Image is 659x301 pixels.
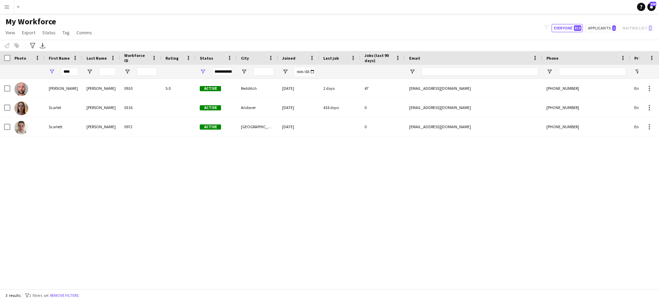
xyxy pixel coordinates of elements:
[237,79,278,98] div: Redditch
[74,28,95,37] a: Comms
[86,69,93,75] button: Open Filter Menu
[28,41,37,50] app-action-btn: Advanced filters
[82,79,120,98] div: [PERSON_NAME]
[42,29,56,36] span: Status
[360,79,405,98] div: 47
[200,56,213,61] span: Status
[237,117,278,136] div: [GEOGRAPHIC_DATA]
[49,56,70,61] span: First Name
[559,68,626,76] input: Phone Filter Input
[200,124,221,130] span: Active
[5,29,15,36] span: View
[45,98,82,117] div: Scarlet
[546,56,558,61] span: Phone
[38,41,47,50] app-action-btn: Export XLSX
[62,29,70,36] span: Tag
[22,29,35,36] span: Export
[360,98,405,117] div: 0
[3,28,18,37] a: View
[241,56,249,61] span: City
[200,69,206,75] button: Open Filter Menu
[165,56,178,61] span: Rating
[360,117,405,136] div: 0
[120,98,161,117] div: 0316
[82,117,120,136] div: [PERSON_NAME]
[634,56,648,61] span: Profile
[323,56,339,61] span: Last job
[319,98,360,117] div: 416 days
[241,69,247,75] button: Open Filter Menu
[77,29,92,36] span: Comms
[237,98,278,117] div: Andover
[552,24,583,32] button: Everyone810
[99,68,116,76] input: Last Name Filter Input
[282,69,288,75] button: Open Filter Menu
[39,28,58,37] a: Status
[542,98,630,117] div: [PHONE_NUMBER]
[365,53,393,63] span: Jobs (last 90 days)
[161,79,196,98] div: 5.0
[19,28,38,37] a: Export
[60,28,72,37] a: Tag
[546,69,553,75] button: Open Filter Menu
[278,117,319,136] div: [DATE]
[278,98,319,117] div: [DATE]
[200,86,221,91] span: Active
[421,68,538,76] input: Email Filter Input
[49,69,55,75] button: Open Filter Menu
[542,117,630,136] div: [PHONE_NUMBER]
[612,25,616,31] span: 1
[14,101,28,115] img: Scarlet Buchanan
[86,56,107,61] span: Last Name
[650,2,656,6] span: 100
[409,56,420,61] span: Email
[647,3,656,11] a: 100
[124,69,130,75] button: Open Filter Menu
[574,25,581,31] span: 810
[278,79,319,98] div: [DATE]
[14,121,28,134] img: Scarlett Vester
[61,68,78,76] input: First Name Filter Input
[29,293,49,298] span: 2 filters set
[405,98,542,117] div: [EMAIL_ADDRESS][DOMAIN_NAME]
[120,117,161,136] div: 0972
[14,82,28,96] img: Carl Williams
[319,79,360,98] div: 2 days
[14,56,26,61] span: Photo
[5,16,56,27] span: My Workforce
[82,98,120,117] div: [PERSON_NAME]
[124,53,149,63] span: Workforce ID
[45,79,82,98] div: [PERSON_NAME]
[49,292,80,299] button: Remove filters
[409,69,415,75] button: Open Filter Menu
[45,117,82,136] div: Scarlett
[120,79,161,98] div: 0910
[253,68,274,76] input: City Filter Input
[294,68,315,76] input: Joined Filter Input
[137,68,157,76] input: Workforce ID Filter Input
[634,69,640,75] button: Open Filter Menu
[542,79,630,98] div: [PHONE_NUMBER]
[405,117,542,136] div: [EMAIL_ADDRESS][DOMAIN_NAME]
[200,105,221,110] span: Active
[282,56,296,61] span: Joined
[586,24,617,32] button: Applicants1
[405,79,542,98] div: [EMAIL_ADDRESS][DOMAIN_NAME]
